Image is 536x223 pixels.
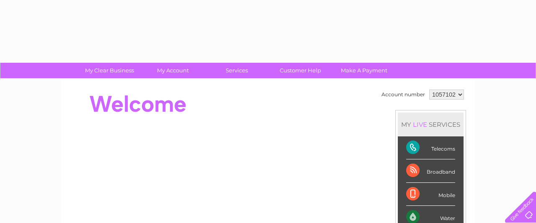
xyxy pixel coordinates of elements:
[411,120,429,128] div: LIVE
[406,136,455,159] div: Telecoms
[266,63,335,78] a: Customer Help
[398,113,464,136] div: MY SERVICES
[330,63,399,78] a: Make A Payment
[202,63,271,78] a: Services
[406,183,455,206] div: Mobile
[75,63,144,78] a: My Clear Business
[139,63,208,78] a: My Account
[379,87,427,102] td: Account number
[406,159,455,182] div: Broadband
